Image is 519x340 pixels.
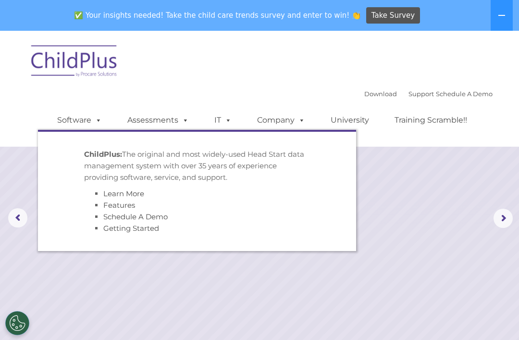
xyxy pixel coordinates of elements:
[247,111,315,130] a: Company
[71,6,365,25] span: ✅ Your insights needed! Take the child care trends survey and enter to win! 👏
[103,224,159,233] a: Getting Started
[103,189,144,198] a: Learn More
[364,90,397,98] a: Download
[385,111,477,130] a: Training Scramble!!
[26,38,123,87] img: ChildPlus by Procare Solutions
[103,201,135,210] a: Features
[408,90,434,98] a: Support
[364,90,493,98] font: |
[5,311,29,335] button: Cookies Settings
[366,7,420,24] a: Take Survey
[436,90,493,98] a: Schedule A Demo
[103,212,168,221] a: Schedule A Demo
[84,150,122,159] strong: ChildPlus:
[321,111,379,130] a: University
[205,111,241,130] a: IT
[118,111,198,130] a: Assessments
[371,7,415,24] span: Take Survey
[48,111,111,130] a: Software
[84,149,310,183] p: The original and most widely-used Head Start data management system with over 35 years of experie...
